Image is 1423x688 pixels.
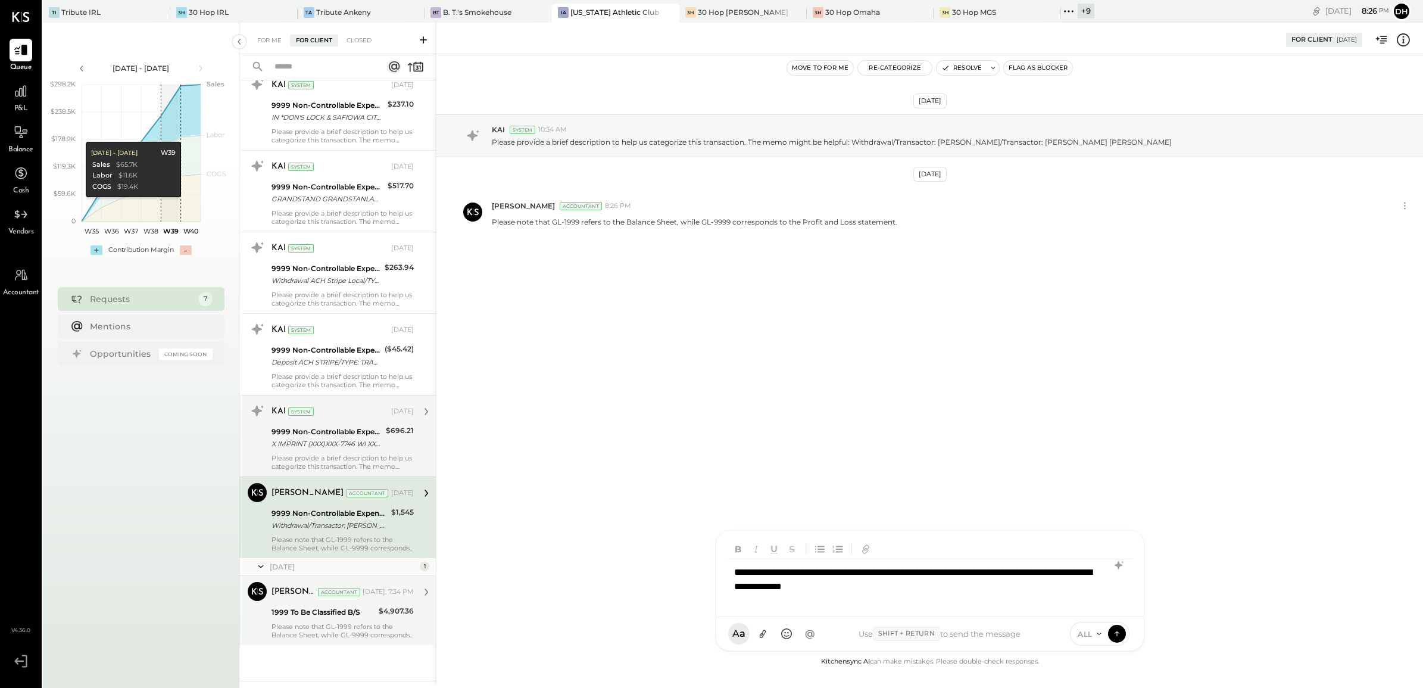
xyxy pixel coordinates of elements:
div: 30 Hop MGS [952,7,996,17]
p: Please provide a brief description to help us categorize this transaction. The memo might be help... [492,137,1172,147]
a: Balance [1,121,41,155]
div: [DATE] [391,407,414,416]
div: 1999 To Be Classified B/S [272,606,375,618]
div: KAI [272,242,286,254]
div: + 9 [1078,4,1094,18]
div: [PERSON_NAME] [272,487,344,499]
div: [DATE] [391,162,414,172]
div: + [91,245,102,255]
div: 3H [176,7,187,18]
div: 9999 Non-Controllable Expenses:Other Income and Expenses:To Be Classified P&L [272,263,381,275]
text: $119.3K [53,162,76,170]
div: TA [304,7,314,18]
span: Accountant [3,288,39,298]
div: [DATE] [1337,36,1357,44]
button: Dh [1392,2,1411,21]
div: [DATE] [1325,5,1389,17]
div: Please note that GL-1999 refers to the Balance Sheet, while GL-9999 corresponds to the Profit and... [272,622,414,639]
p: Please note that GL-1999 refers to the Balance Sheet, while GL-9999 corresponds to the Profit and... [492,217,897,227]
span: Balance [8,145,33,155]
div: GRANDSTAND GRANDSTANLAWRENCE KS XXXX1012 [272,193,384,205]
div: 30 Hop Omaha [825,7,880,17]
div: Coming Soon [159,348,213,360]
div: 9999 Non-Controllable Expenses:Other Income and Expenses:To Be Classified P&L [272,426,382,438]
div: Contribution Margin [108,245,174,255]
span: Queue [10,63,32,73]
div: KAI [272,161,286,173]
button: @ [800,623,821,645]
a: Vendors [1,203,41,238]
div: For Client [1291,35,1332,45]
button: Underline [766,540,782,557]
button: Ordered List [830,540,845,557]
text: W36 [104,227,118,235]
div: [DATE] [391,80,414,90]
div: Please provide a brief description to help us categorize this transaction. The memo might be help... [272,454,414,471]
div: Please provide a brief description to help us categorize this transaction. The memo might be help... [272,372,414,389]
button: Unordered List [812,540,828,557]
div: [US_STATE] Athletic Club [570,7,659,17]
div: Mentions [90,320,207,332]
div: Please provide a brief description to help us categorize this transaction. The memo might be help... [272,291,414,307]
div: 3H [940,7,950,18]
div: Accountant [346,489,388,497]
div: ($45.42) [385,343,414,355]
button: Re-Categorize [858,61,932,75]
text: Labor [207,130,224,139]
div: For Me [251,35,288,46]
span: Shift + Return [873,627,940,641]
div: System [288,81,314,89]
div: $237.10 [388,98,414,110]
div: 30 Hop IRL [189,7,229,17]
div: System [288,326,314,334]
span: ALL [1078,629,1093,639]
div: 9999 Non-Controllable Expenses:Other Income and Expenses:To Be Classified P&L [272,99,384,111]
button: Flag as Blocker [1004,61,1072,75]
div: KAI [272,324,286,336]
span: a [739,628,745,640]
div: $11.6K [118,171,137,180]
span: 8:26 PM [605,201,631,211]
div: 3H [813,7,823,18]
span: KAI [492,124,505,135]
div: Opportunities [90,348,153,360]
button: Bold [731,540,746,557]
div: Withdrawal/Transactor: [PERSON_NAME]/Transactor: [PERSON_NAME] [PERSON_NAME] [272,519,388,531]
div: [DATE] [913,167,947,182]
div: Withdrawal ACH Stripe Local/TYPE Withdrawal ACH Stripe Local/TYPE: YELP INC 4 CO: Strip [272,275,381,287]
div: TI [49,7,60,18]
div: [DATE], 7:34 PM [363,587,414,597]
div: $4,907.36 [379,605,414,617]
div: Accountant [318,588,360,596]
text: 0 [71,217,76,225]
text: W39 [163,227,179,235]
div: Please provide a brief description to help us categorize this transaction. The memo might be help... [272,209,414,226]
div: Please note that GL-1999 refers to the Balance Sheet, while GL-9999 corresponds to the Profit and... [272,536,414,552]
div: W39 [160,148,175,158]
div: BT [430,7,441,18]
div: Requests [90,293,192,305]
div: 7 [198,292,213,306]
div: Sales [92,160,110,170]
div: $19.4K [117,182,138,192]
div: System [288,407,314,416]
div: B. T.'s Smokehouse [443,7,511,17]
div: 3H [685,7,696,18]
text: W35 [84,227,98,235]
div: COGS [92,182,111,192]
div: Labor [92,171,112,180]
div: KAI [272,406,286,418]
span: Vendors [8,227,34,238]
div: copy link [1310,5,1322,17]
text: W37 [124,227,138,235]
span: 10:34 AM [538,125,567,135]
div: - [180,245,192,255]
a: Cash [1,162,41,197]
text: COGS [207,170,226,178]
button: Move to for me [787,61,854,75]
div: [DATE] [391,325,414,335]
a: P&L [1,80,41,114]
div: $263.94 [385,261,414,273]
div: System [288,163,314,171]
div: 9999 Non-Controllable Expenses:Other Income and Expenses:To Be Classified P&L [272,181,384,193]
